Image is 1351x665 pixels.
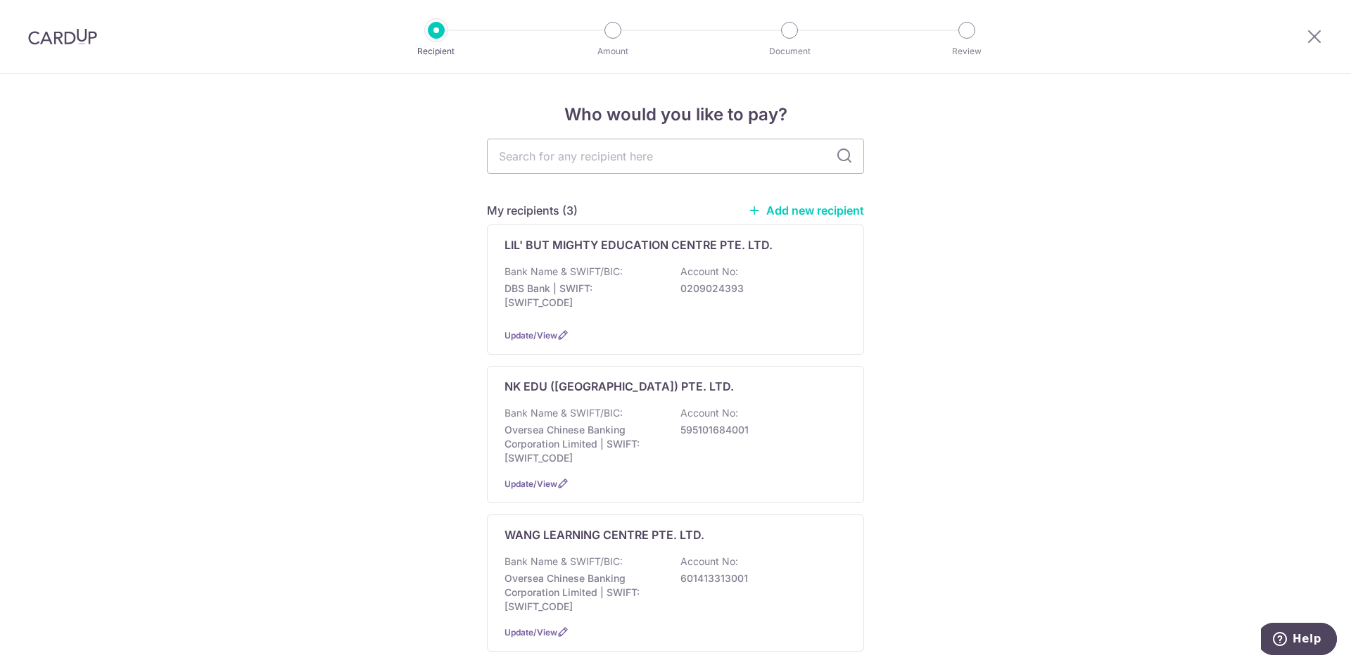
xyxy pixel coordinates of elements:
a: Add new recipient [748,203,864,217]
p: WANG LEARNING CENTRE PTE. LTD. [505,526,704,543]
p: Review [915,44,1019,58]
p: Amount [561,44,665,58]
p: Account No: [680,406,738,420]
h4: Who would you like to pay? [487,102,864,127]
span: Help [32,10,61,23]
a: Update/View [505,479,557,489]
p: LIL' BUT MIGHTY EDUCATION CENTRE PTE. LTD. [505,236,773,253]
p: Account No: [680,265,738,279]
p: 595101684001 [680,423,838,437]
iframe: Opens a widget where you can find more information [1261,623,1337,658]
p: Bank Name & SWIFT/BIC: [505,555,623,569]
input: Search for any recipient here [487,139,864,174]
img: CardUp [28,28,97,45]
p: Account No: [680,555,738,569]
a: Update/View [505,330,557,341]
p: 0209024393 [680,281,838,296]
p: Bank Name & SWIFT/BIC: [505,265,623,279]
a: Update/View [505,627,557,638]
p: Recipient [384,44,488,58]
p: Document [737,44,842,58]
p: NK EDU ([GEOGRAPHIC_DATA]) PTE. LTD. [505,378,734,395]
p: 601413313001 [680,571,838,585]
p: Bank Name & SWIFT/BIC: [505,406,623,420]
p: Oversea Chinese Banking Corporation Limited | SWIFT: [SWIFT_CODE] [505,423,662,465]
p: DBS Bank | SWIFT: [SWIFT_CODE] [505,281,662,310]
p: Oversea Chinese Banking Corporation Limited | SWIFT: [SWIFT_CODE] [505,571,662,614]
h5: My recipients (3) [487,202,578,219]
